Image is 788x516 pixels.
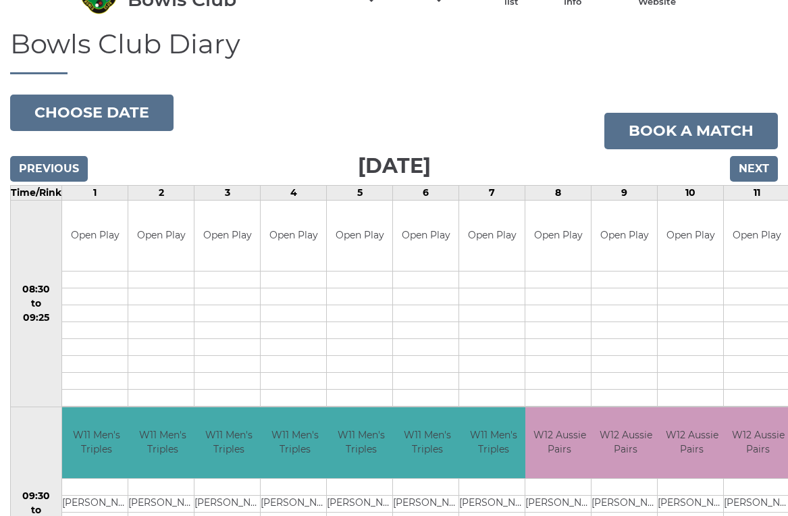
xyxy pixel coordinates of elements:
td: W11 Men's Triples [261,407,329,478]
td: W12 Aussie Pairs [658,407,726,478]
td: Open Play [327,201,392,272]
td: [PERSON_NAME] [62,495,130,512]
td: Open Play [62,201,128,272]
td: [PERSON_NAME] [327,495,395,512]
td: 7 [459,185,525,200]
td: 6 [393,185,459,200]
td: 9 [592,185,658,200]
td: Open Play [194,201,260,272]
td: Open Play [459,201,525,272]
td: [PERSON_NAME] [592,495,660,512]
td: 2 [128,185,194,200]
td: [PERSON_NAME] [393,495,461,512]
button: Choose date [10,95,174,131]
td: W11 Men's Triples [128,407,196,478]
td: [PERSON_NAME] [194,495,263,512]
td: W11 Men's Triples [194,407,263,478]
td: W11 Men's Triples [62,407,130,478]
td: 4 [261,185,327,200]
td: W12 Aussie Pairs [592,407,660,478]
h1: Bowls Club Diary [10,29,778,74]
td: [PERSON_NAME] [525,495,594,512]
a: Book a match [604,113,778,149]
input: Previous [10,156,88,182]
td: 8 [525,185,592,200]
td: Open Play [592,201,657,272]
td: Open Play [525,201,591,272]
td: W11 Men's Triples [393,407,461,478]
td: 3 [194,185,261,200]
td: [PERSON_NAME] [658,495,726,512]
td: Open Play [128,201,194,272]
td: [PERSON_NAME] [459,495,527,512]
td: W11 Men's Triples [327,407,395,478]
td: [PERSON_NAME] [128,495,196,512]
td: 5 [327,185,393,200]
td: Open Play [658,201,723,272]
td: W12 Aussie Pairs [525,407,594,478]
input: Next [730,156,778,182]
td: Time/Rink [11,185,62,200]
td: W11 Men's Triples [459,407,527,478]
td: [PERSON_NAME] [261,495,329,512]
td: Open Play [261,201,326,272]
td: 08:30 to 09:25 [11,200,62,407]
td: Open Play [393,201,458,272]
td: 10 [658,185,724,200]
td: 1 [62,185,128,200]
